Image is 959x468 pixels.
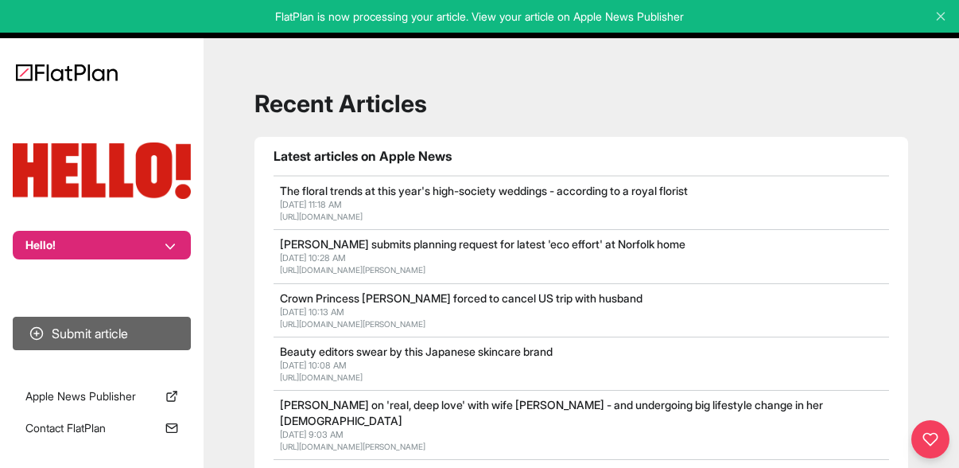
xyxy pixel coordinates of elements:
[280,291,643,305] a: Crown Princess [PERSON_NAME] forced to cancel US trip with husband
[13,231,191,259] button: Hello!
[280,306,344,318] span: [DATE] 10:13 AM
[280,372,363,382] a: [URL][DOMAIN_NAME]
[13,414,191,443] a: Contact FlatPlan
[280,184,688,197] a: The floral trends at this year's high-society weddings - according to a royal florist
[254,89,908,118] h1: Recent Articles
[280,345,553,358] a: Beauty editors swear by this Japanese skincare brand
[280,252,346,263] span: [DATE] 10:28 AM
[13,142,191,199] img: Publication Logo
[16,64,118,81] img: Logo
[280,265,425,275] a: [URL][DOMAIN_NAME][PERSON_NAME]
[13,382,191,411] a: Apple News Publisher
[280,319,425,329] a: [URL][DOMAIN_NAME][PERSON_NAME]
[280,398,823,427] a: [PERSON_NAME] on 'real, deep love' with wife [PERSON_NAME] - and undergoing big lifestyle change ...
[280,442,425,451] a: [URL][DOMAIN_NAME][PERSON_NAME]
[13,317,191,350] button: Submit article
[280,199,342,210] span: [DATE] 11:18 AM
[280,212,363,221] a: [URL][DOMAIN_NAME]
[280,429,344,440] span: [DATE] 9:03 AM
[274,146,889,166] h1: Latest articles on Apple News
[11,9,948,25] p: FlatPlan is now processing your article. View your article on Apple News Publisher
[280,237,685,251] a: [PERSON_NAME] submits planning request for latest 'eco effort' at Norfolk home
[280,360,347,371] span: [DATE] 10:08 AM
